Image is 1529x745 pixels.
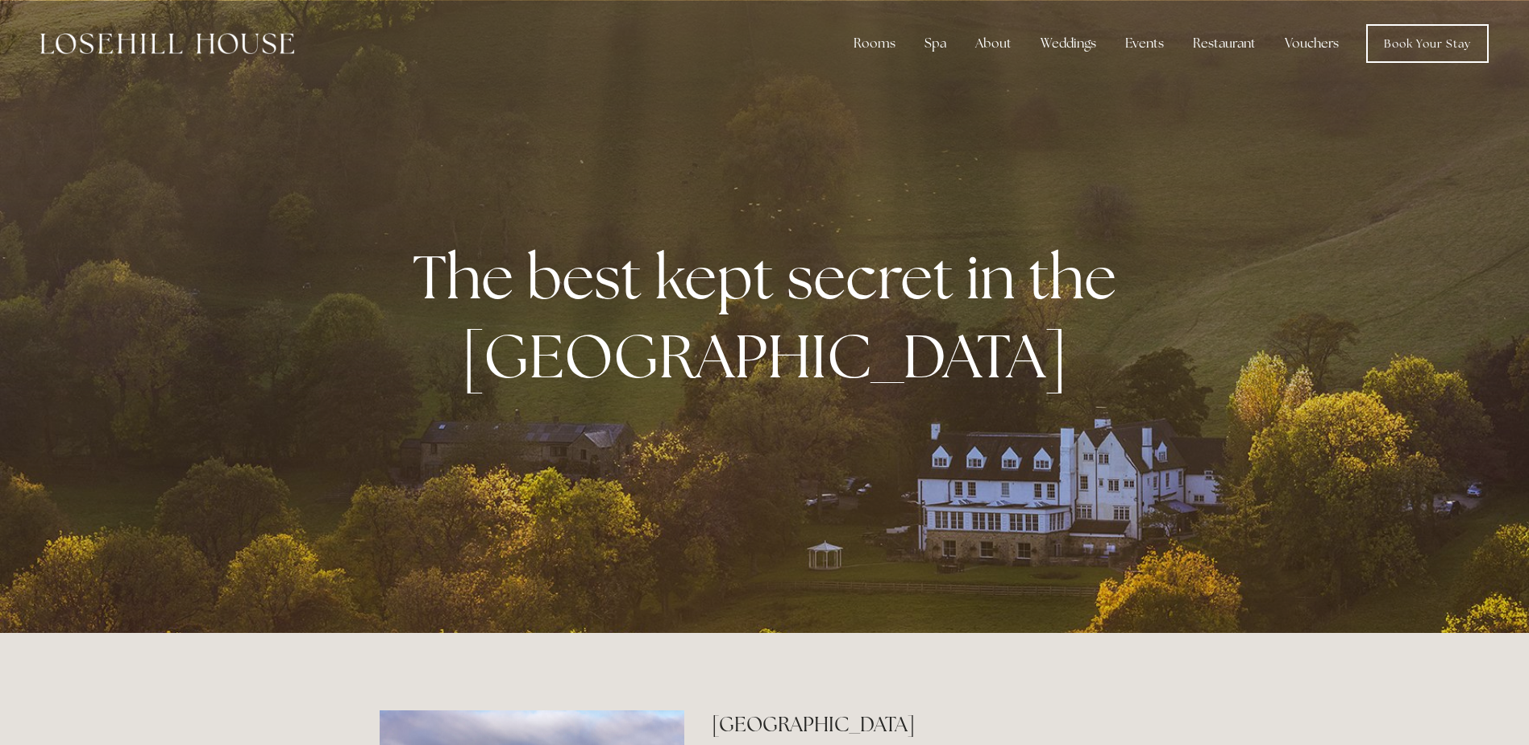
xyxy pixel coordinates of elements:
[912,27,959,60] div: Spa
[841,27,908,60] div: Rooms
[712,710,1149,739] h2: [GEOGRAPHIC_DATA]
[1366,24,1489,63] a: Book Your Stay
[40,33,294,54] img: Losehill House
[1112,27,1177,60] div: Events
[962,27,1024,60] div: About
[1028,27,1109,60] div: Weddings
[1272,27,1352,60] a: Vouchers
[1180,27,1269,60] div: Restaurant
[413,237,1129,395] strong: The best kept secret in the [GEOGRAPHIC_DATA]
